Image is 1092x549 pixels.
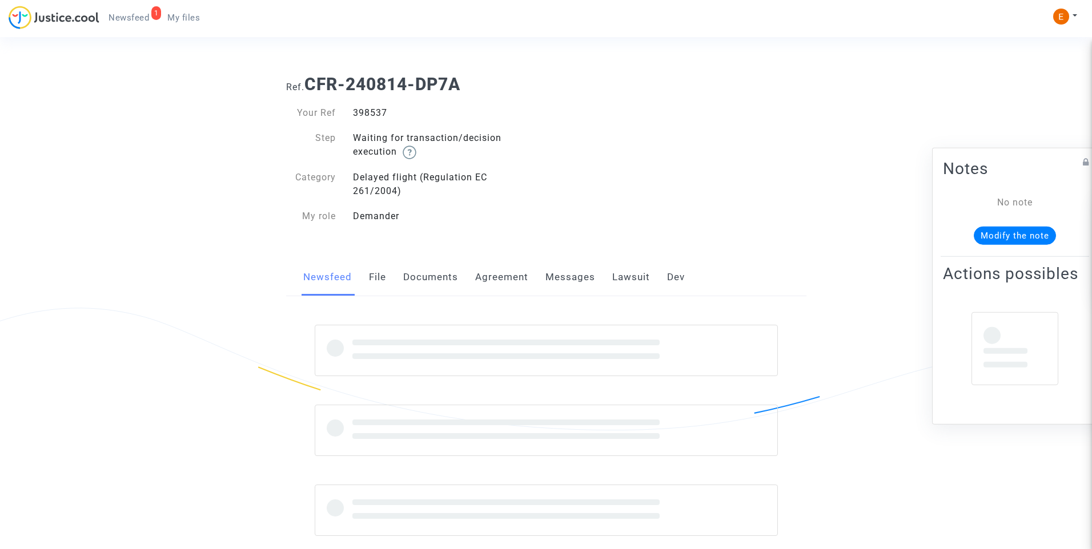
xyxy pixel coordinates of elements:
[612,259,650,296] a: Lawsuit
[344,171,546,198] div: Delayed flight (Regulation EC 261/2004)
[344,106,546,120] div: 398537
[344,131,546,159] div: Waiting for transaction/decision execution
[304,74,460,94] b: CFR-240814-DP7A
[109,13,149,23] span: Newsfeed
[167,13,200,23] span: My files
[99,9,158,26] a: 1Newsfeed
[943,264,1087,284] h2: Actions possibles
[369,259,386,296] a: File
[278,209,345,223] div: My role
[960,196,1070,209] div: No note
[974,227,1056,245] button: Modify the note
[545,259,595,296] a: Messages
[158,9,209,26] a: My files
[286,82,304,92] span: Ref.
[303,259,352,296] a: Newsfeed
[403,259,458,296] a: Documents
[278,131,345,159] div: Step
[667,259,685,296] a: Dev
[344,209,546,223] div: Demander
[278,106,345,120] div: Your Ref
[403,146,416,159] img: help.svg
[475,259,528,296] a: Agreement
[278,171,345,198] div: Category
[943,159,1087,179] h2: Notes
[1053,9,1069,25] img: ACg8ocIeiFvHKe4dA5oeRFd_CiCnuxWUEc1A2wYhRJE3TTWt=s96-c
[9,6,99,29] img: jc-logo.svg
[151,6,162,20] div: 1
